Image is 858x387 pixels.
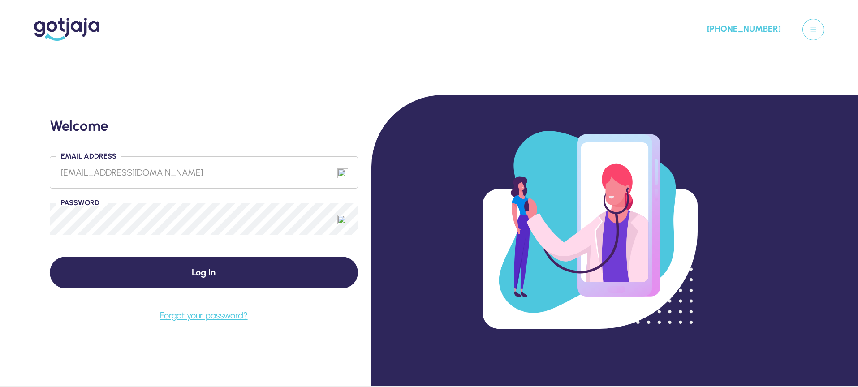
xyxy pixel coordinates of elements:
input: Type here [50,156,358,189]
label: Email Address [56,153,121,160]
img: GotJaja [34,18,99,41]
button: Log In [50,257,358,288]
a: Forgot your password? [160,310,248,321]
img: npw-badge-icon.svg [337,167,348,178]
img: npw-badge-icon.svg [337,214,348,224]
label: Password [56,199,104,206]
img: People [483,131,698,329]
a: [PHONE_NUMBER] [702,22,781,36]
span: [PHONE_NUMBER] [707,22,781,36]
h3: Welcome [50,117,108,134]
